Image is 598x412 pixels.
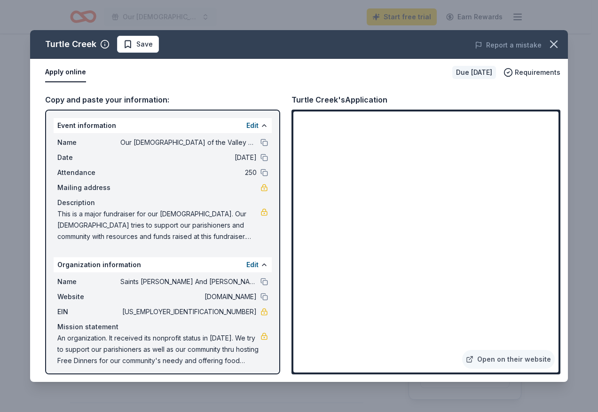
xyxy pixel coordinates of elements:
[117,36,159,53] button: Save
[246,259,259,270] button: Edit
[57,182,120,193] span: Mailing address
[291,94,387,106] div: Turtle Creek's Application
[136,39,153,50] span: Save
[57,306,120,317] span: EIN
[57,208,260,242] span: This is a major fundraiser for our [DEMOGRAPHIC_DATA]. Our [DEMOGRAPHIC_DATA] tries to support ou...
[452,66,496,79] div: Due [DATE]
[504,67,560,78] button: Requirements
[515,67,560,78] span: Requirements
[54,118,272,133] div: Event information
[120,167,257,178] span: 250
[120,152,257,163] span: [DATE]
[475,40,542,51] button: Report a mistake
[45,63,86,82] button: Apply online
[57,291,120,302] span: Website
[45,37,96,52] div: Turtle Creek
[57,152,120,163] span: Date
[246,120,259,131] button: Edit
[57,137,120,148] span: Name
[57,333,260,366] span: An organization. It received its nonprofit status in [DATE]. We try to support our parishioners a...
[462,350,555,369] a: Open on their website
[54,257,272,272] div: Organization information
[57,197,268,208] div: Description
[45,94,280,106] div: Copy and paste your information:
[120,291,257,302] span: [DOMAIN_NAME]
[57,321,268,333] div: Mission statement
[57,167,120,178] span: Attendance
[120,137,257,148] span: Our [DEMOGRAPHIC_DATA] of the Valley Spectacular Christmas Jubilee
[120,306,257,317] span: [US_EMPLOYER_IDENTIFICATION_NUMBER]
[57,276,120,287] span: Name
[120,276,257,287] span: Saints [PERSON_NAME] And [PERSON_NAME]/Our [DEMOGRAPHIC_DATA] of the [GEOGRAPHIC_DATA]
